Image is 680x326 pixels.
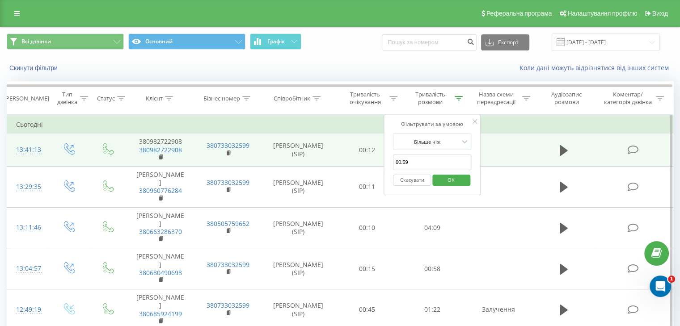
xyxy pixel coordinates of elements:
[139,268,182,277] a: 380680490698
[128,33,245,50] button: Основний
[541,91,593,106] div: Аудіозапис розмови
[400,207,465,248] td: 04:09
[393,155,472,170] input: 00:00
[127,248,194,289] td: [PERSON_NAME]
[16,301,40,318] div: 12:49:19
[400,248,465,289] td: 00:58
[650,276,671,297] iframe: Intercom live chat
[267,38,285,45] span: Графік
[393,120,472,129] div: Фільтрувати за умовою
[139,146,182,154] a: 380982722908
[203,95,240,102] div: Бізнес номер
[97,95,115,102] div: Статус
[262,166,335,207] td: [PERSON_NAME] (SIP)
[4,95,49,102] div: [PERSON_NAME]
[262,248,335,289] td: [PERSON_NAME] (SIP)
[21,38,51,45] span: Всі дзвінки
[139,309,182,318] a: 380685924199
[207,178,249,187] a: 380733032599
[335,207,400,248] td: 00:10
[520,63,673,72] a: Коли дані можуть відрізнятися вiд інших систем
[250,33,301,50] button: Графік
[408,91,452,106] div: Тривалість розмови
[16,260,40,277] div: 13:04:57
[486,10,552,17] span: Реферальна програма
[567,10,637,17] span: Налаштування профілю
[207,219,249,228] a: 380505759652
[139,227,182,236] a: 380663286370
[207,260,249,269] a: 380733032599
[652,10,668,17] span: Вихід
[668,276,675,283] span: 1
[432,175,470,186] button: OK
[146,95,163,102] div: Клієнт
[335,248,400,289] td: 00:15
[16,141,40,159] div: 13:41:13
[335,166,400,207] td: 00:11
[393,175,431,186] button: Скасувати
[262,134,335,167] td: [PERSON_NAME] (SIP)
[127,166,194,207] td: [PERSON_NAME]
[207,301,249,309] a: 380733032599
[139,186,182,195] a: 380960776284
[382,34,477,50] input: Пошук за номером
[7,116,673,134] td: Сьогодні
[439,173,464,187] span: OK
[7,33,124,50] button: Всі дзвінки
[7,64,62,72] button: Скинути фільтри
[262,207,335,248] td: [PERSON_NAME] (SIP)
[343,91,388,106] div: Тривалість очікування
[335,134,400,167] td: 00:12
[56,91,77,106] div: Тип дзвінка
[127,134,194,167] td: 380982722908
[207,141,249,150] a: 380733032599
[16,178,40,196] div: 13:29:35
[127,207,194,248] td: [PERSON_NAME]
[473,91,520,106] div: Назва схеми переадресації
[274,95,310,102] div: Співробітник
[481,34,529,50] button: Експорт
[601,91,654,106] div: Коментар/категорія дзвінка
[16,219,40,236] div: 13:11:46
